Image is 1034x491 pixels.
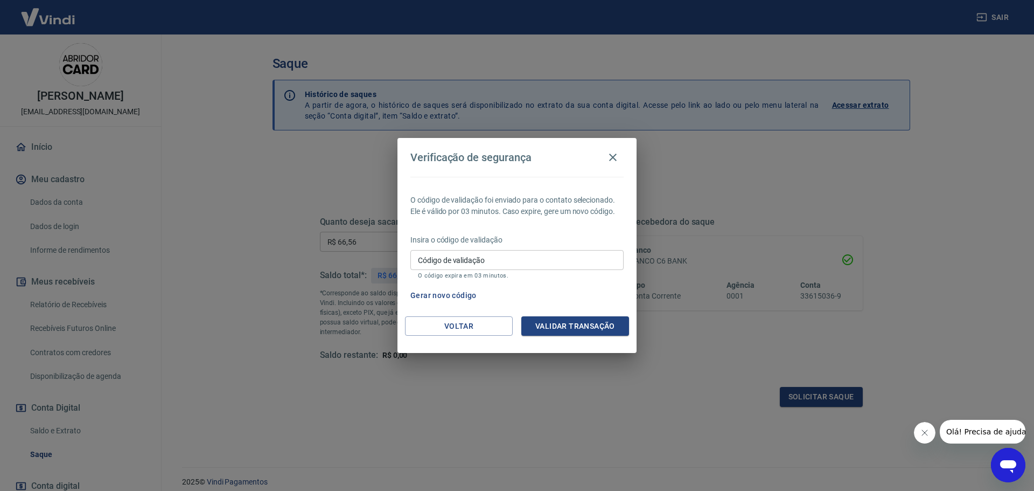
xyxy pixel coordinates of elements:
span: Olá! Precisa de ajuda? [6,8,90,16]
iframe: Mensagem da empresa [940,420,1025,444]
button: Gerar novo código [406,286,481,306]
p: O código expira em 03 minutos. [418,272,616,279]
h4: Verificação de segurança [410,151,532,164]
iframe: Fechar mensagem [914,422,935,444]
iframe: Botão para abrir a janela de mensagens [991,448,1025,482]
p: O código de validação foi enviado para o contato selecionado. Ele é válido por 03 minutos. Caso e... [410,195,624,217]
p: Insira o código de validação [410,234,624,246]
button: Voltar [405,316,513,336]
button: Validar transação [521,316,629,336]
